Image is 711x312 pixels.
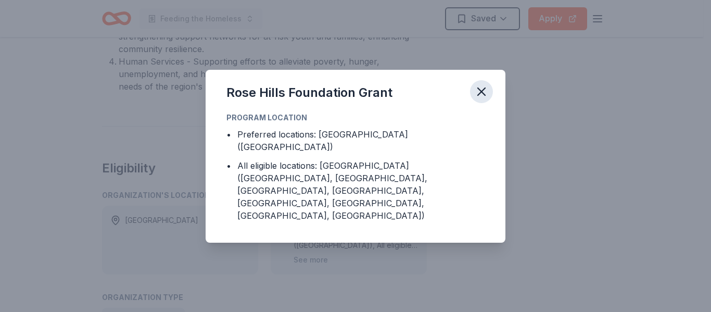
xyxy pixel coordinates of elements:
[226,159,231,172] div: •
[226,128,231,141] div: •
[237,128,485,153] div: Preferred locations: [GEOGRAPHIC_DATA] ([GEOGRAPHIC_DATA])
[226,111,485,124] div: Program Location
[226,84,392,101] div: Rose Hills Foundation Grant
[237,159,485,222] div: All eligible locations: [GEOGRAPHIC_DATA] ([GEOGRAPHIC_DATA], [GEOGRAPHIC_DATA], [GEOGRAPHIC_DATA...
